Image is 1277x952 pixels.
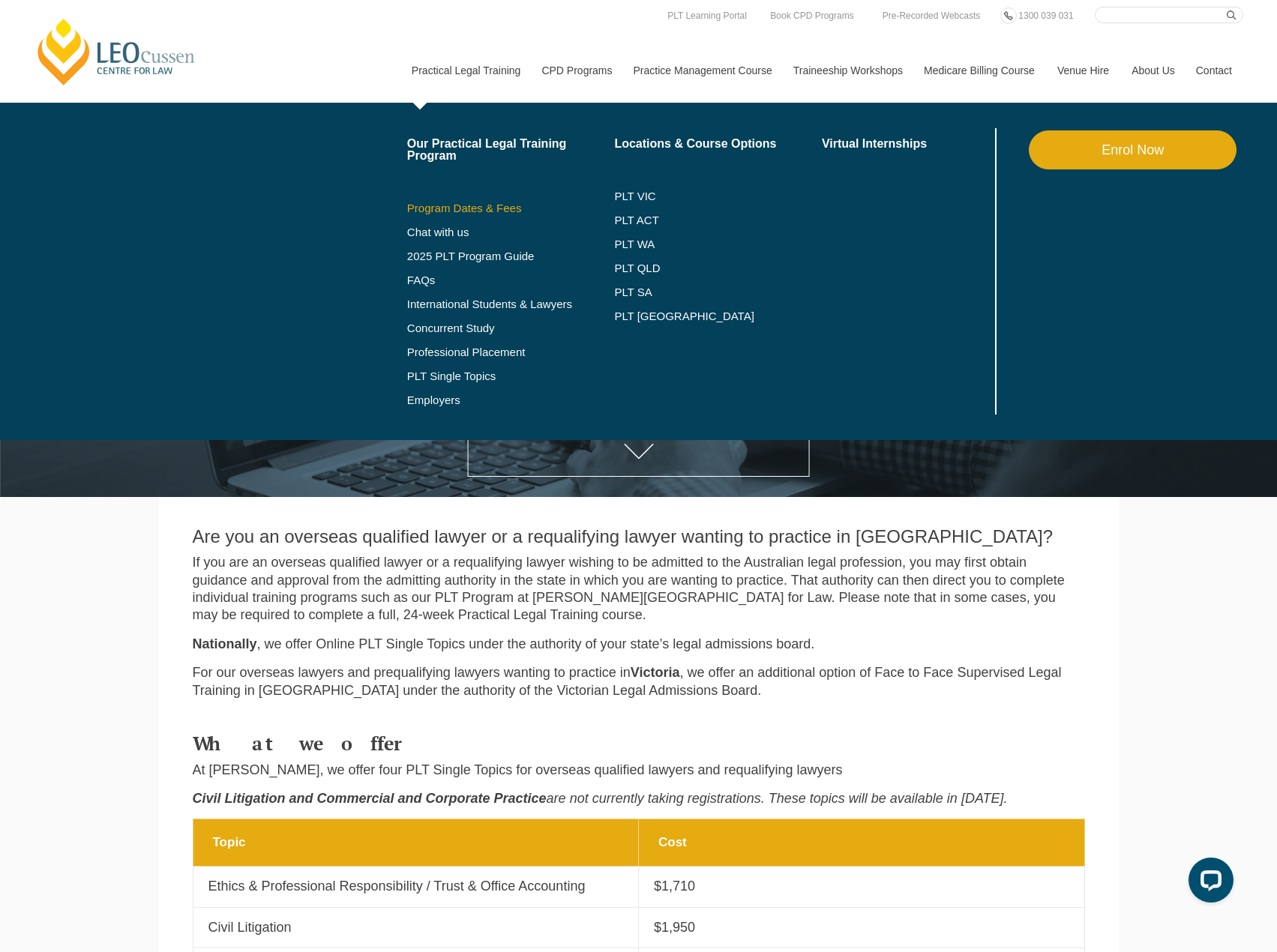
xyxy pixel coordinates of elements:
[639,819,1085,867] th: Cost
[407,346,615,358] a: Professional Placement
[407,250,577,262] a: 2025 PLT Program Guide
[614,190,822,202] a: PLT VIC
[1018,10,1073,21] span: 1300 039 031
[654,919,1069,936] p: $1,950
[193,636,257,651] strong: Nationally
[1015,7,1077,24] a: 1300 039 031
[654,878,1069,895] p: $1,710
[1120,38,1185,103] a: About Us
[193,527,1085,546] h2: Are you an overseas qualified lawyer or a requalifying lawyer wanting to practice in [GEOGRAPHIC_...
[1046,38,1120,103] a: Venue Hire
[664,7,751,24] a: PLT Learning Portal
[193,819,639,867] th: Topic
[782,38,913,103] a: Traineeship Workshops
[407,394,615,406] a: Employers
[208,878,624,895] p: Ethics & Professional Responsibility / Trust & Office Accounting
[1177,852,1240,915] iframe: LiveChat chat widget
[407,274,615,286] a: FAQs
[193,791,547,806] em: Civil Litigation and Commercial and Corporate Practice
[407,202,615,214] a: Program Dates & Fees
[530,38,622,103] a: CPD Programs
[614,310,822,322] a: PLT [GEOGRAPHIC_DATA]
[193,762,1085,779] p: At [PERSON_NAME], we offer four PLT Single Topics for overseas qualified lawyers and requalifying...
[193,636,1085,653] p: , we offer Online PLT Single Topics under the authority of your state’s legal admissions board.
[1029,130,1237,169] a: Enrol Now
[407,226,615,238] a: Chat with us
[547,791,1008,806] em: are not currently taking registrations. These topics will be available in [DATE].
[614,262,822,274] a: PLT QLD
[400,38,531,103] a: Practical Legal Training
[879,7,985,24] a: Pre-Recorded Webcasts
[407,370,615,382] a: PLT Single Topics
[193,664,1085,699] p: For our overseas lawyers and prequalifying lawyers wanting to practice in , we offer an additiona...
[407,298,615,310] a: International Students & Lawyers
[913,38,1046,103] a: Medicare Billing Course
[622,38,782,103] a: Practice Management Course
[631,665,680,680] strong: Victoria
[614,138,822,150] a: Locations & Course Options
[1185,38,1243,103] a: Contact
[193,554,1085,624] p: If you are an overseas qualified lawyer or a requalifying lawyer wishing to be admitted to the Au...
[614,214,822,226] a: PLT ACT
[407,138,615,162] a: Our Practical Legal Training Program
[614,238,784,250] a: PLT WA
[822,138,992,150] a: Virtual Internships
[766,7,857,24] a: Book CPD Programs
[407,322,615,334] a: Concurrent Study
[193,731,406,756] strong: What we offer
[614,286,822,298] a: PLT SA
[34,16,199,87] a: [PERSON_NAME] Centre for Law
[208,919,624,936] p: Civil Litigation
